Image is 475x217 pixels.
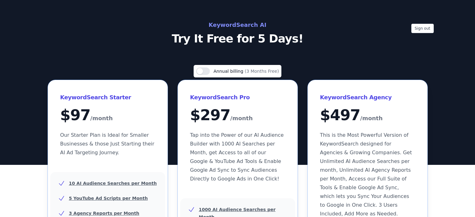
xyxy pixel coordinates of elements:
h3: KeywordSearch Agency [320,92,415,102]
div: $ 297 [190,107,285,123]
h3: KeywordSearch Pro [190,92,285,102]
span: (3 Months Free) [245,69,279,74]
span: Tap into the Power of our AI Audience Builder with 1000 AI Searches per Month, get Access to all ... [190,132,284,182]
h3: KeywordSearch Starter [60,92,155,102]
span: /month [230,113,253,123]
span: This is the Most Powerful Version of KeywordSearch designed for Agencies & Growing Companies. Get... [320,132,412,217]
div: $ 97 [60,107,155,123]
span: Annual billing [214,69,245,74]
span: /month [360,113,383,123]
span: Our Starter Plan is Ideal for Smaller Businesses & those Just Starting their AI Ad Targeting Jour... [60,132,155,155]
h2: KeywordSearch AI [98,20,378,30]
u: 5 YouTube Ad Scripts per Month [69,196,148,201]
button: Sign out [411,24,434,33]
div: $ 497 [320,107,415,123]
u: 3 Agency Reports per Month [69,211,139,216]
u: 10 AI Audience Searches per Month [69,181,157,186]
p: Try It Free for 5 Days! [98,32,378,45]
span: /month [90,113,113,123]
